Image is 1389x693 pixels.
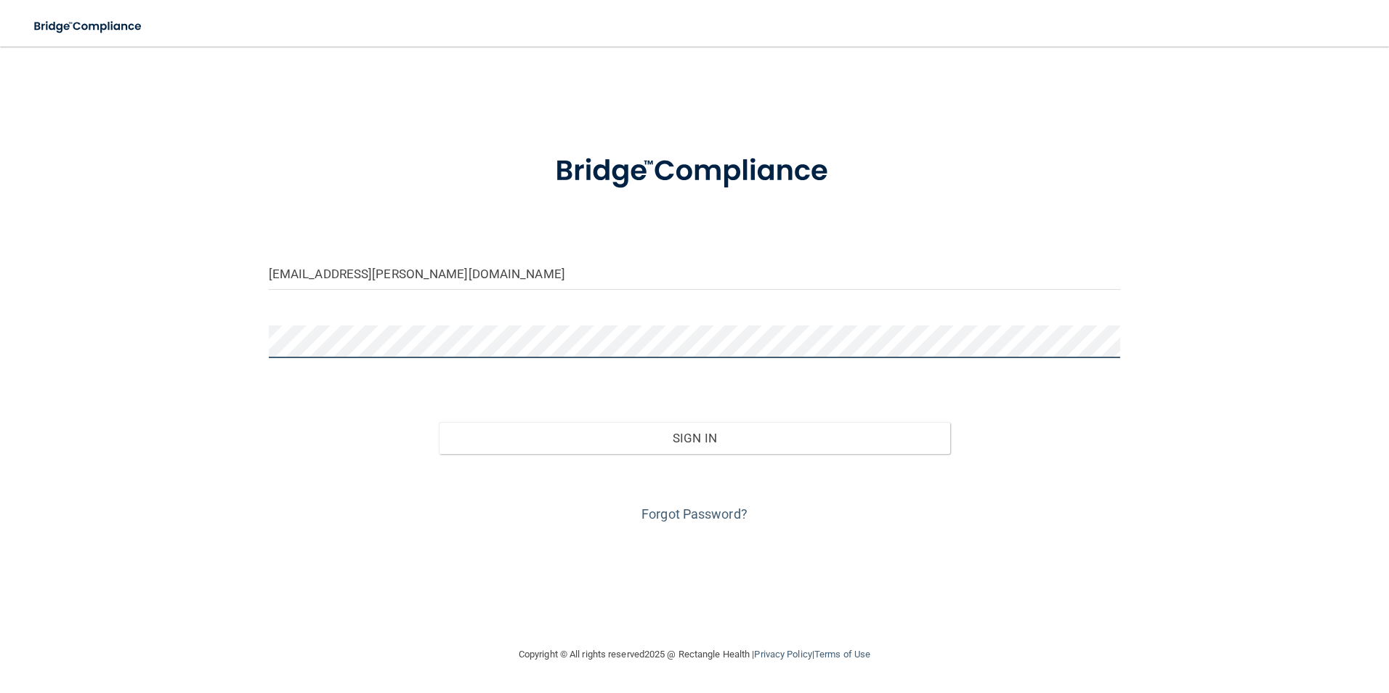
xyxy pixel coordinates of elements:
a: Privacy Policy [754,649,811,660]
div: Copyright © All rights reserved 2025 @ Rectangle Health | | [429,631,960,678]
img: bridge_compliance_login_screen.278c3ca4.svg [22,12,155,41]
img: bridge_compliance_login_screen.278c3ca4.svg [525,134,864,209]
button: Sign In [439,422,950,454]
input: Email [269,257,1121,290]
a: Terms of Use [814,649,870,660]
a: Forgot Password? [641,506,748,522]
